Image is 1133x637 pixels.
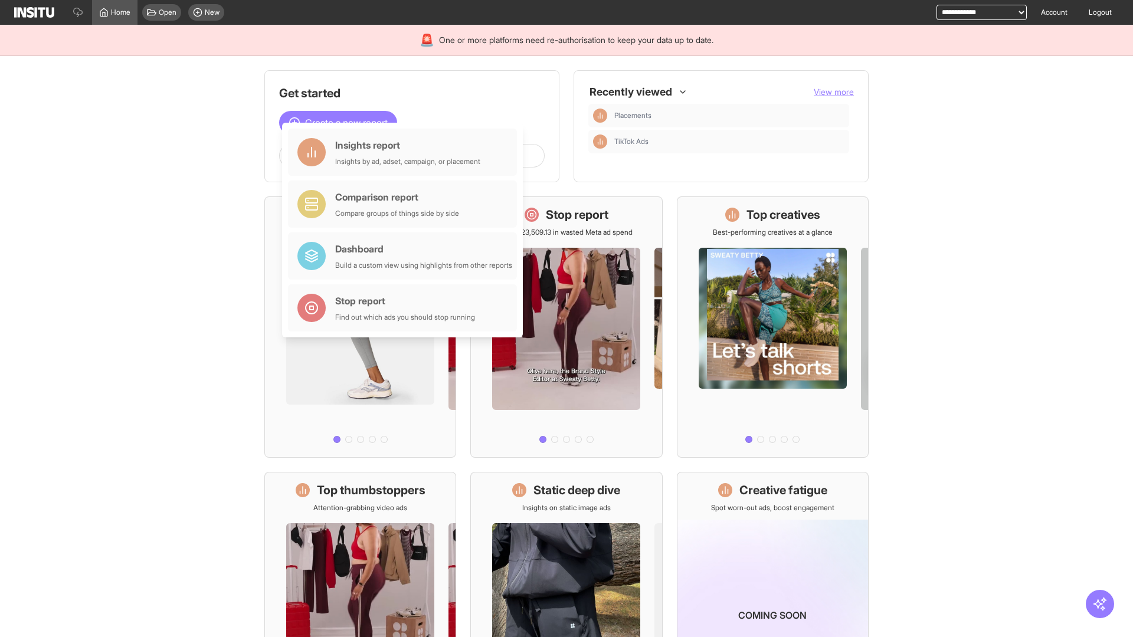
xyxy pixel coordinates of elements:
[746,206,820,223] h1: Top creatives
[14,7,54,18] img: Logo
[546,206,608,223] h1: Stop report
[335,138,480,152] div: Insights report
[305,116,388,130] span: Create a new report
[713,228,833,237] p: Best-performing creatives at a glance
[335,190,459,204] div: Comparison report
[677,196,869,458] a: Top creativesBest-performing creatives at a glance
[159,8,176,17] span: Open
[614,137,844,146] span: TikTok Ads
[335,313,475,322] div: Find out which ads you should stop running
[614,111,651,120] span: Placements
[317,482,425,498] h1: Top thumbstoppers
[470,196,662,458] a: Stop reportSave £23,509.13 in wasted Meta ad spend
[279,85,545,101] h1: Get started
[533,482,620,498] h1: Static deep dive
[335,261,512,270] div: Build a custom view using highlights from other reports
[264,196,456,458] a: What's live nowSee all active ads instantly
[335,294,475,308] div: Stop report
[420,32,434,48] div: 🚨
[614,137,649,146] span: TikTok Ads
[522,503,611,513] p: Insights on static image ads
[279,111,397,134] button: Create a new report
[205,8,220,17] span: New
[439,34,713,46] span: One or more platforms need re-authorisation to keep your data up to date.
[814,87,854,97] span: View more
[593,109,607,123] div: Insights
[614,111,844,120] span: Placements
[335,242,512,256] div: Dashboard
[593,134,607,149] div: Insights
[500,228,633,237] p: Save £23,509.13 in wasted Meta ad spend
[335,209,459,218] div: Compare groups of things side by side
[814,86,854,98] button: View more
[313,503,407,513] p: Attention-grabbing video ads
[111,8,130,17] span: Home
[335,157,480,166] div: Insights by ad, adset, campaign, or placement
